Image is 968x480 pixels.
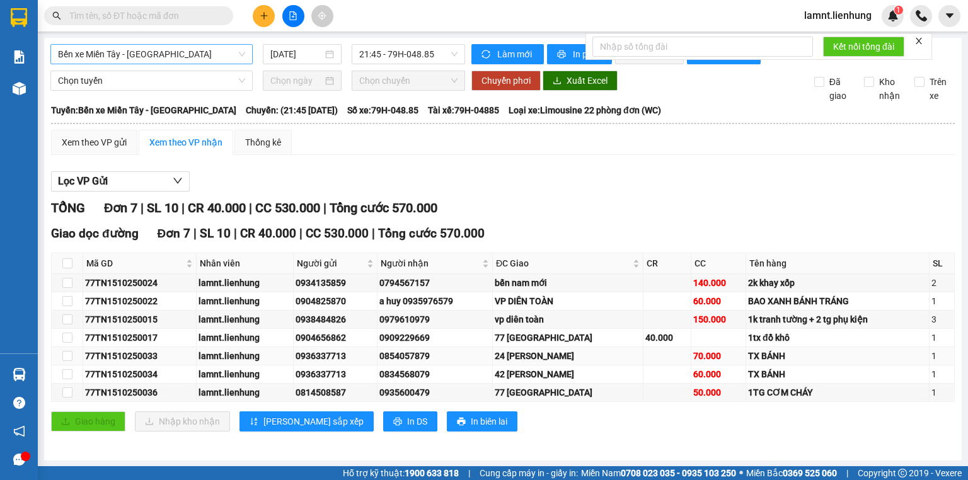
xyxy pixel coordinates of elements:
input: 15/10/2025 [270,47,322,61]
div: Xem theo VP gửi [62,135,127,149]
div: VP DIÊN TOÀN [495,294,641,308]
span: Giao dọc đường [51,226,139,241]
div: vp diên toàn [495,312,641,326]
span: Kết nối tổng đài [833,40,894,54]
div: 77TN1510250034 [85,367,194,381]
strong: 1900 633 818 [405,468,459,478]
span: down [173,176,183,186]
span: In DS [407,414,427,428]
img: phone-icon [916,10,927,21]
span: close [914,37,923,45]
td: 77TN1510250033 [83,347,197,365]
div: 77TN1510250022 [85,294,194,308]
img: icon-new-feature [887,10,899,21]
th: Nhân viên [197,253,294,274]
span: | [372,226,375,241]
div: lamnt.lienhung [199,276,291,290]
div: 60.000 [693,294,744,308]
span: Lọc VP Gửi [58,173,108,189]
span: Số xe: 79H-048.85 [347,103,418,117]
span: | [141,200,144,215]
div: 0935600479 [379,386,490,399]
td: 77TN1510250015 [83,311,197,329]
span: printer [457,417,466,427]
button: syncLàm mới [471,44,544,64]
input: Chọn ngày [270,74,322,88]
span: Đơn 7 [158,226,191,241]
div: 42 [PERSON_NAME] [495,367,641,381]
span: download [553,76,562,86]
span: Xuất Excel [567,74,608,88]
div: 2 [931,276,952,290]
span: In biên lai [471,414,507,428]
div: bến nam mới [495,276,641,290]
span: Đã giao [824,75,855,103]
div: 0979610979 [379,312,490,326]
span: | [234,226,237,241]
span: CC 530.000 [306,226,369,241]
span: question-circle [13,397,25,409]
span: 1 [896,6,901,14]
span: Bến xe Miền Tây - Nha Trang [58,45,245,64]
button: aim [311,5,333,27]
span: Tổng cước 570.000 [378,226,485,241]
span: 21:45 - 79H-048.85 [359,45,458,64]
input: Tìm tên, số ĐT hoặc mã đơn [69,9,218,23]
span: Kho nhận [874,75,905,103]
div: 24 [PERSON_NAME] [495,349,641,363]
div: 0938484826 [296,312,375,326]
span: Miền Nam [581,466,736,480]
span: | [299,226,302,241]
div: 0834568079 [379,367,490,381]
button: Chuyển phơi [471,71,541,91]
div: 0854057879 [379,349,490,363]
div: 3 [931,312,952,326]
div: TX BÁNH [748,367,927,381]
div: 1TG CƠM CHÁY [748,386,927,399]
strong: 0708 023 035 - 0935 103 250 [621,468,736,478]
span: Tài xế: 79H-04885 [428,103,499,117]
span: sync [481,50,492,60]
button: plus [253,5,275,27]
span: sort-ascending [250,417,258,427]
span: | [323,200,326,215]
span: copyright [898,469,907,477]
span: Miền Bắc [746,466,837,480]
div: 2k khay xốp [748,276,927,290]
span: Người gửi [297,256,364,270]
button: file-add [282,5,304,27]
div: 0934135859 [296,276,375,290]
button: sort-ascending[PERSON_NAME] sắp xếp [239,411,374,431]
sup: 1 [894,6,903,14]
td: 77TN1510250024 [83,274,197,292]
div: 77TN1510250033 [85,349,194,363]
img: warehouse-icon [13,368,26,381]
span: CR 40.000 [188,200,246,215]
strong: 0369 525 060 [783,468,837,478]
div: 77TN1510250015 [85,312,194,326]
button: downloadXuất Excel [543,71,618,91]
div: 0936337713 [296,367,375,381]
th: SL [930,253,955,274]
div: 77TN1510250024 [85,276,194,290]
div: 140.000 [693,276,744,290]
button: Kết nối tổng đài [823,37,904,57]
span: TỔNG [51,200,85,215]
span: message [13,454,25,466]
div: lamnt.lienhung [199,294,291,308]
span: Chọn chuyến [359,71,458,90]
b: Tuyến: Bến xe Miền Tây - [GEOGRAPHIC_DATA] [51,105,236,115]
span: | [249,200,252,215]
div: Xem theo VP nhận [149,135,222,149]
td: 77TN1510250034 [83,365,197,384]
div: 1k tranh tường + 2 tg phụ kiện [748,312,927,326]
div: 70.000 [693,349,744,363]
button: downloadNhập kho nhận [135,411,230,431]
span: lamnt.lienhung [794,8,882,23]
span: SL 10 [200,226,231,241]
button: printerIn phơi [547,44,612,64]
span: CC 530.000 [255,200,320,215]
span: printer [557,50,568,60]
span: Mã GD [86,256,183,270]
td: 77TN1510250017 [83,329,197,347]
